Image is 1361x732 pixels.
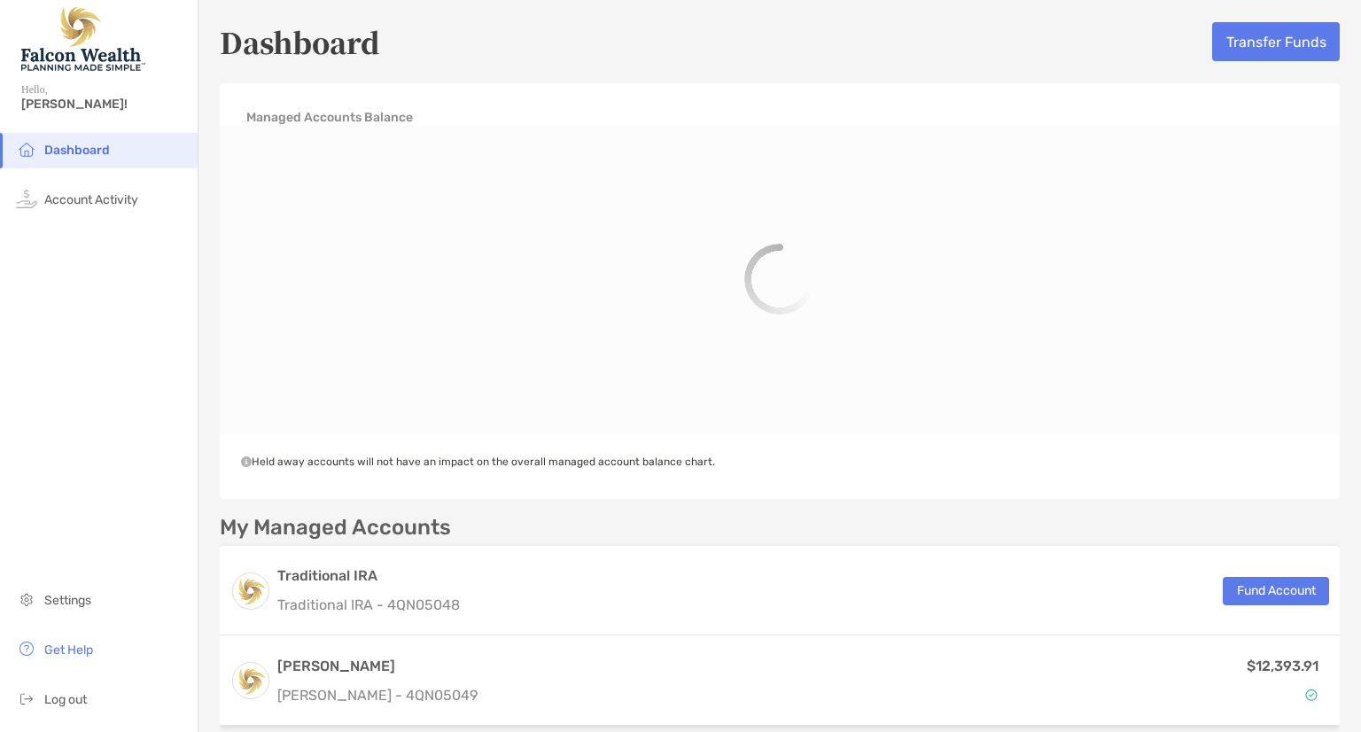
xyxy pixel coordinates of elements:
button: Transfer Funds [1212,22,1340,61]
h5: Dashboard [220,21,380,62]
p: My Managed Accounts [220,517,451,539]
button: Fund Account [1223,577,1329,605]
img: get-help icon [16,638,37,659]
span: Get Help [44,642,93,658]
img: Account Status icon [1305,689,1318,701]
span: Dashboard [44,143,110,158]
img: logout icon [16,688,37,709]
img: activity icon [16,188,37,209]
span: [PERSON_NAME]! [21,97,187,112]
img: logo account [233,663,268,698]
span: Account Activity [44,192,138,207]
img: settings icon [16,588,37,610]
span: Held away accounts will not have an impact on the overall managed account balance chart. [241,456,715,468]
p: [PERSON_NAME] - 4QN05049 [277,684,478,706]
img: Falcon Wealth Planning Logo [21,7,145,71]
img: logo account [233,573,268,609]
p: Traditional IRA - 4QN05048 [277,594,460,616]
span: Log out [44,692,87,707]
h3: Traditional IRA [277,565,460,587]
h3: [PERSON_NAME] [277,656,478,677]
span: Settings [44,593,91,608]
img: household icon [16,138,37,160]
p: $12,393.91 [1247,655,1318,677]
h4: Managed Accounts Balance [246,110,413,125]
